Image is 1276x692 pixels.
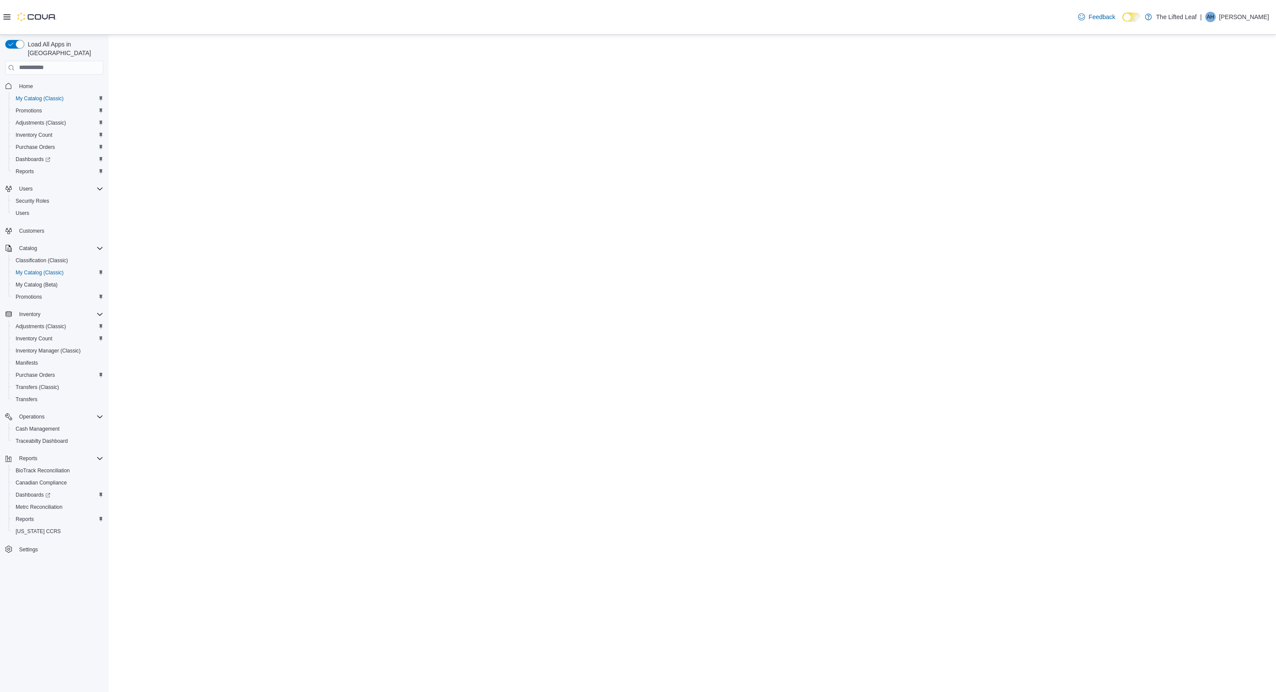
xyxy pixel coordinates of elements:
[16,438,68,445] span: Traceabilty Dashboard
[16,453,103,464] span: Reports
[9,129,107,141] button: Inventory Count
[16,323,66,330] span: Adjustments (Classic)
[9,381,107,393] button: Transfers (Classic)
[16,198,49,204] span: Security Roles
[16,184,36,194] button: Users
[12,478,70,488] a: Canadian Compliance
[9,435,107,447] button: Traceabilty Dashboard
[2,543,107,555] button: Settings
[12,255,103,266] span: Classification (Classic)
[9,165,107,178] button: Reports
[16,243,40,254] button: Catalog
[9,489,107,501] a: Dashboards
[1205,12,1216,22] div: Amy Herrera
[12,118,103,128] span: Adjustments (Classic)
[16,309,44,320] button: Inventory
[1089,13,1115,21] span: Feedback
[12,370,59,380] a: Purchase Orders
[16,257,68,264] span: Classification (Classic)
[19,311,40,318] span: Inventory
[12,333,103,344] span: Inventory Count
[12,514,37,524] a: Reports
[12,436,71,446] a: Traceabilty Dashboard
[12,346,103,356] span: Inventory Manager (Classic)
[12,142,59,152] a: Purchase Orders
[16,210,29,217] span: Users
[109,35,1276,692] iframe: To enrich screen reader interactions, please activate Accessibility in Grammarly extension settings
[16,467,70,474] span: BioTrack Reconciliation
[12,130,103,140] span: Inventory Count
[12,465,73,476] a: BioTrack Reconciliation
[12,154,103,165] span: Dashboards
[12,502,103,512] span: Metrc Reconciliation
[16,544,103,554] span: Settings
[16,243,103,254] span: Catalog
[16,226,48,236] a: Customers
[16,269,64,276] span: My Catalog (Classic)
[9,141,107,153] button: Purchase Orders
[9,525,107,537] button: [US_STATE] CCRS
[16,384,59,391] span: Transfers (Classic)
[9,465,107,477] button: BioTrack Reconciliation
[12,321,69,332] a: Adjustments (Classic)
[16,412,103,422] span: Operations
[2,452,107,465] button: Reports
[12,166,37,177] a: Reports
[16,281,58,288] span: My Catalog (Beta)
[16,119,66,126] span: Adjustments (Classic)
[16,396,37,403] span: Transfers
[12,358,103,368] span: Manifests
[1207,12,1214,22] span: AH
[12,424,103,434] span: Cash Management
[12,208,33,218] a: Users
[19,546,38,553] span: Settings
[9,345,107,357] button: Inventory Manager (Classic)
[16,359,38,366] span: Manifests
[16,95,64,102] span: My Catalog (Classic)
[9,254,107,267] button: Classification (Classic)
[12,424,63,434] a: Cash Management
[16,132,53,138] span: Inventory Count
[19,413,45,420] span: Operations
[12,280,61,290] a: My Catalog (Beta)
[12,208,103,218] span: Users
[19,185,33,192] span: Users
[12,490,54,500] a: Dashboards
[12,490,103,500] span: Dashboards
[2,308,107,320] button: Inventory
[16,516,34,523] span: Reports
[16,528,61,535] span: [US_STATE] CCRS
[12,478,103,488] span: Canadian Compliance
[9,477,107,489] button: Canadian Compliance
[1075,8,1118,26] a: Feedback
[9,423,107,435] button: Cash Management
[12,526,103,537] span: Washington CCRS
[12,346,84,356] a: Inventory Manager (Classic)
[19,245,37,252] span: Catalog
[9,393,107,405] button: Transfers
[16,335,53,342] span: Inventory Count
[1200,12,1202,22] p: |
[12,436,103,446] span: Traceabilty Dashboard
[12,382,62,392] a: Transfers (Classic)
[12,502,66,512] a: Metrc Reconciliation
[16,81,103,92] span: Home
[12,93,67,104] a: My Catalog (Classic)
[2,242,107,254] button: Catalog
[9,333,107,345] button: Inventory Count
[9,195,107,207] button: Security Roles
[1156,12,1197,22] p: The Lifted Leaf
[16,479,67,486] span: Canadian Compliance
[9,357,107,369] button: Manifests
[12,333,56,344] a: Inventory Count
[12,130,56,140] a: Inventory Count
[16,293,42,300] span: Promotions
[19,227,44,234] span: Customers
[12,465,103,476] span: BioTrack Reconciliation
[12,93,103,104] span: My Catalog (Classic)
[16,309,103,320] span: Inventory
[16,491,50,498] span: Dashboards
[16,225,103,236] span: Customers
[16,425,59,432] span: Cash Management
